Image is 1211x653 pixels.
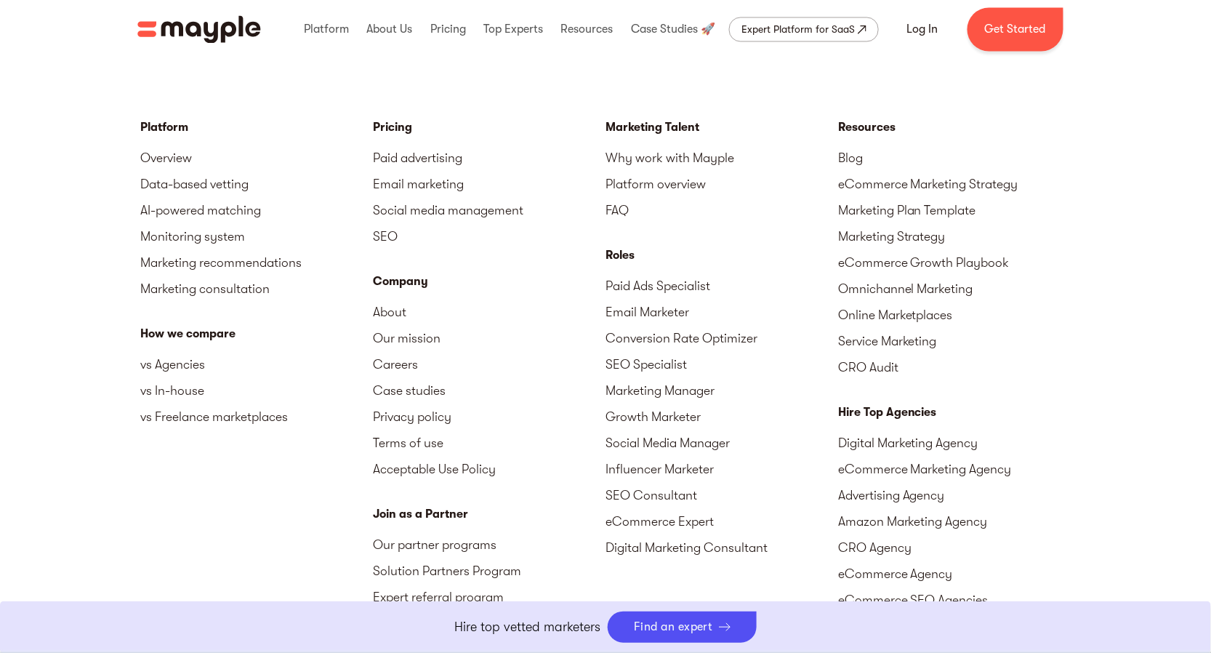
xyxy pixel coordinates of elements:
[140,276,373,302] a: Marketing consultation
[838,482,1071,508] a: Advertising Agency
[838,276,1071,302] a: Omnichannel Marketing
[605,171,838,197] a: Platform overview
[838,119,1071,136] div: Resources
[140,145,373,171] a: Overview
[838,456,1071,482] a: eCommerce Marketing Agency
[967,7,1063,51] a: Get Started
[140,223,373,249] a: Monitoring system
[605,404,838,430] a: Growth Marketer
[363,6,417,52] div: About Us
[605,145,838,171] a: Why work with Mayple
[373,404,605,430] a: Privacy policy
[373,505,605,523] div: Join as a Partner
[140,249,373,276] a: Marketing recommendations
[140,351,373,377] a: vs Agencies
[605,351,838,377] a: SEO Specialist
[373,377,605,404] a: Case studies
[605,299,838,325] a: Email Marketer
[373,145,605,171] a: Paid advertising
[838,354,1071,380] a: CRO Audit
[373,456,605,482] a: Acceptable Use Policy
[300,6,353,52] div: Platform
[373,119,605,136] a: Pricing
[373,584,605,610] a: Expert referral program
[558,6,617,52] div: Resources
[838,587,1071,613] a: eCommerce SEO Agencies
[137,15,261,43] a: home
[427,6,470,52] div: Pricing
[838,561,1071,587] a: eCommerce Agency
[605,119,838,136] div: Marketing Talent
[605,273,838,299] a: Paid Ads Specialist
[373,299,605,325] a: About
[140,171,373,197] a: Data-based vetting
[838,508,1071,534] a: Amazon Marketing Agency
[373,171,605,197] a: Email marketing
[838,145,1071,171] a: Blog
[605,508,838,534] a: eCommerce Expert
[838,302,1071,328] a: Online Marketplaces
[373,351,605,377] a: Careers
[605,482,838,508] a: SEO Consultant
[605,430,838,456] a: Social Media Manager
[838,430,1071,456] a: Digital Marketing Agency
[605,534,838,561] a: Digital Marketing Consultant
[373,197,605,223] a: Social media management
[373,558,605,584] a: Solution Partners Program
[838,328,1071,354] a: Service Marketing
[838,171,1071,197] a: eCommerce Marketing Strategy
[140,325,373,342] div: How we compare
[838,534,1071,561] a: CRO Agency
[373,430,605,456] a: Terms of use
[140,197,373,223] a: AI-powered matching
[605,325,838,351] a: Conversion Rate Optimizer
[373,325,605,351] a: Our mission
[140,404,373,430] a: vs Freelance marketplaces
[140,377,373,404] a: vs In-house
[741,20,855,38] div: Expert Platform for SaaS
[838,223,1071,249] a: Marketing Strategy
[373,273,605,290] div: Company
[137,15,261,43] img: Mayple logo
[838,197,1071,223] a: Marketing Plan Template
[890,12,956,47] a: Log In
[605,247,838,264] div: Roles
[605,197,838,223] a: FAQ
[140,119,373,136] div: Platform
[373,532,605,558] a: Our partner programs
[729,17,879,41] a: Expert Platform for SaaS
[480,6,547,52] div: Top Experts
[838,249,1071,276] a: eCommerce Growth Playbook
[838,404,1071,421] div: Hire Top Agencies
[373,223,605,249] a: SEO
[605,377,838,404] a: Marketing Manager
[605,456,838,482] a: Influencer Marketer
